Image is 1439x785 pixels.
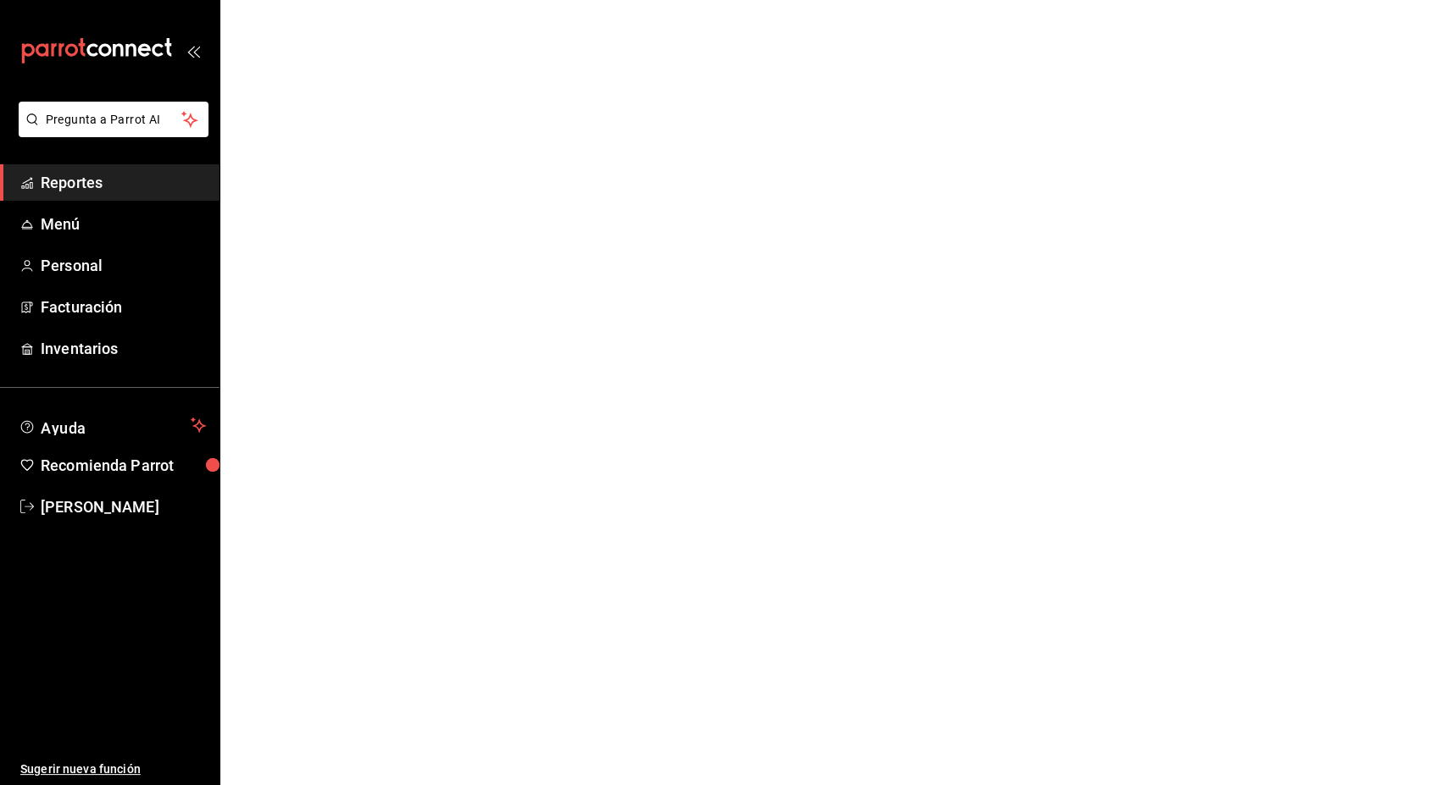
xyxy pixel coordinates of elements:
span: Ayuda [41,415,184,435]
font: Facturación [41,298,122,316]
font: Personal [41,257,103,274]
button: Pregunta a Parrot AI [19,102,208,137]
font: Sugerir nueva función [20,762,141,776]
font: [PERSON_NAME] [41,498,159,516]
button: open_drawer_menu [186,44,200,58]
font: Menú [41,215,81,233]
span: Pregunta a Parrot AI [46,111,182,129]
font: Recomienda Parrot [41,456,174,474]
font: Reportes [41,174,103,191]
font: Inventarios [41,340,118,357]
a: Pregunta a Parrot AI [12,123,208,141]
